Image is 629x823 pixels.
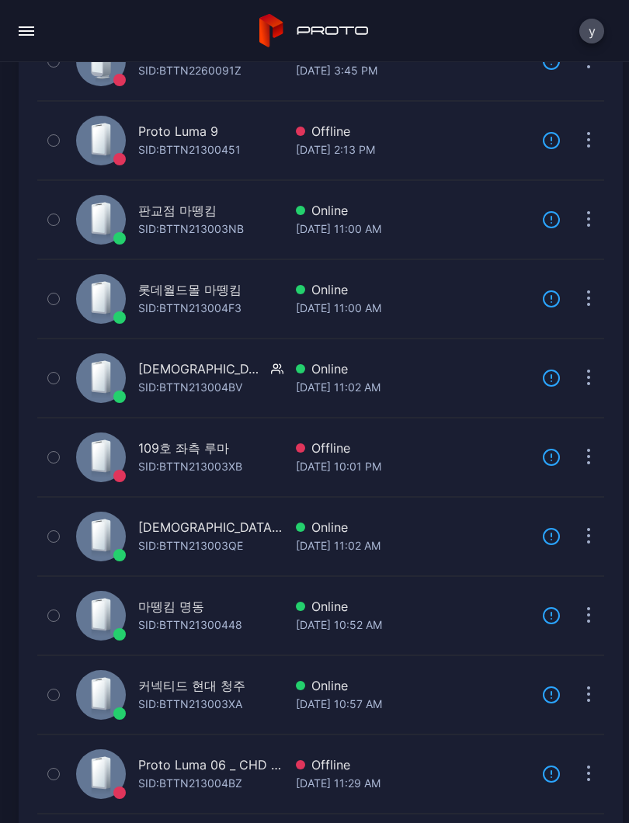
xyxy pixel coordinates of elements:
div: 마뗑킴 명동 [138,597,204,616]
div: [DATE] 11:02 AM [296,378,530,397]
div: SID: BTTN213003QE [138,537,243,555]
div: [DATE] 11:29 AM [296,774,530,793]
div: SID: BTTN213003XB [138,457,242,476]
div: [DATE] 11:00 AM [296,220,530,238]
div: SID: BTTN21300451 [138,141,241,159]
div: 커넥티드 현대 청주 [138,676,245,695]
div: [DATE] 11:00 AM [296,299,530,318]
div: [DATE] 10:01 PM [296,457,530,476]
div: Online [296,280,530,299]
div: SID: BTTN213003NB [138,220,244,238]
div: Online [296,676,530,695]
div: 109호 좌측 루마 [138,439,229,457]
div: Proto Luma 9 [138,122,218,141]
div: [DEMOGRAPHIC_DATA] 마뗑킴 1번장비 [138,359,265,378]
div: Offline [296,122,530,141]
div: [DEMOGRAPHIC_DATA] 마뗑킴 2번장비 [138,518,283,537]
div: Online [296,201,530,220]
div: Proto Luma 06 _ CHD con [138,755,283,774]
div: SID: BTTN213004F3 [138,299,242,318]
div: [DATE] 3:45 PM [296,61,530,80]
div: Offline [296,439,530,457]
div: [DATE] 10:57 AM [296,695,530,714]
div: Online [296,518,530,537]
div: Offline [296,755,530,774]
div: [DATE] 10:52 AM [296,616,530,634]
div: 판교점 마뗑킴 [138,201,217,220]
div: SID: BTTN2260091Z [138,61,242,80]
div: SID: BTTN213004BZ [138,774,242,793]
div: SID: BTTN213004BV [138,378,242,397]
div: [DATE] 11:02 AM [296,537,530,555]
div: Online [296,597,530,616]
div: Online [296,359,530,378]
div: [DATE] 2:13 PM [296,141,530,159]
button: y [579,19,604,43]
div: 롯데월드몰 마뗑킴 [138,280,242,299]
div: SID: BTTN213003XA [138,695,242,714]
div: SID: BTTN21300448 [138,616,242,634]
